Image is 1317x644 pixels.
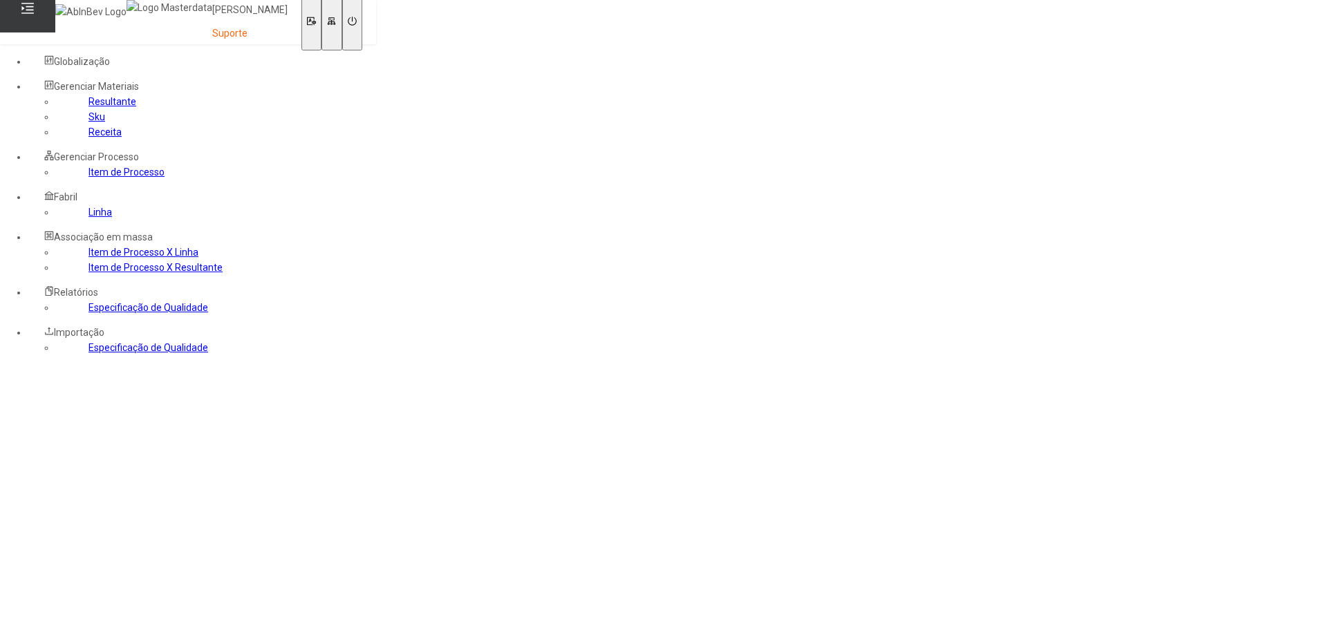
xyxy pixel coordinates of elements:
[88,262,223,273] a: Item de Processo X Resultante
[88,167,165,178] a: Item de Processo
[88,111,105,122] a: Sku
[88,96,136,107] a: Resultante
[54,327,104,338] span: Importação
[88,247,198,258] a: Item de Processo X Linha
[212,3,288,17] p: [PERSON_NAME]
[54,81,139,92] span: Gerenciar Materiais
[54,287,98,298] span: Relatórios
[212,27,288,41] p: Suporte
[88,207,112,218] a: Linha
[54,191,77,202] span: Fabril
[88,302,208,313] a: Especificação de Qualidade
[54,231,153,243] span: Associação em massa
[54,56,110,67] span: Globalização
[55,4,127,19] img: AbInBev Logo
[88,126,122,138] a: Receita
[88,342,208,353] a: Especificação de Qualidade
[54,151,139,162] span: Gerenciar Processo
